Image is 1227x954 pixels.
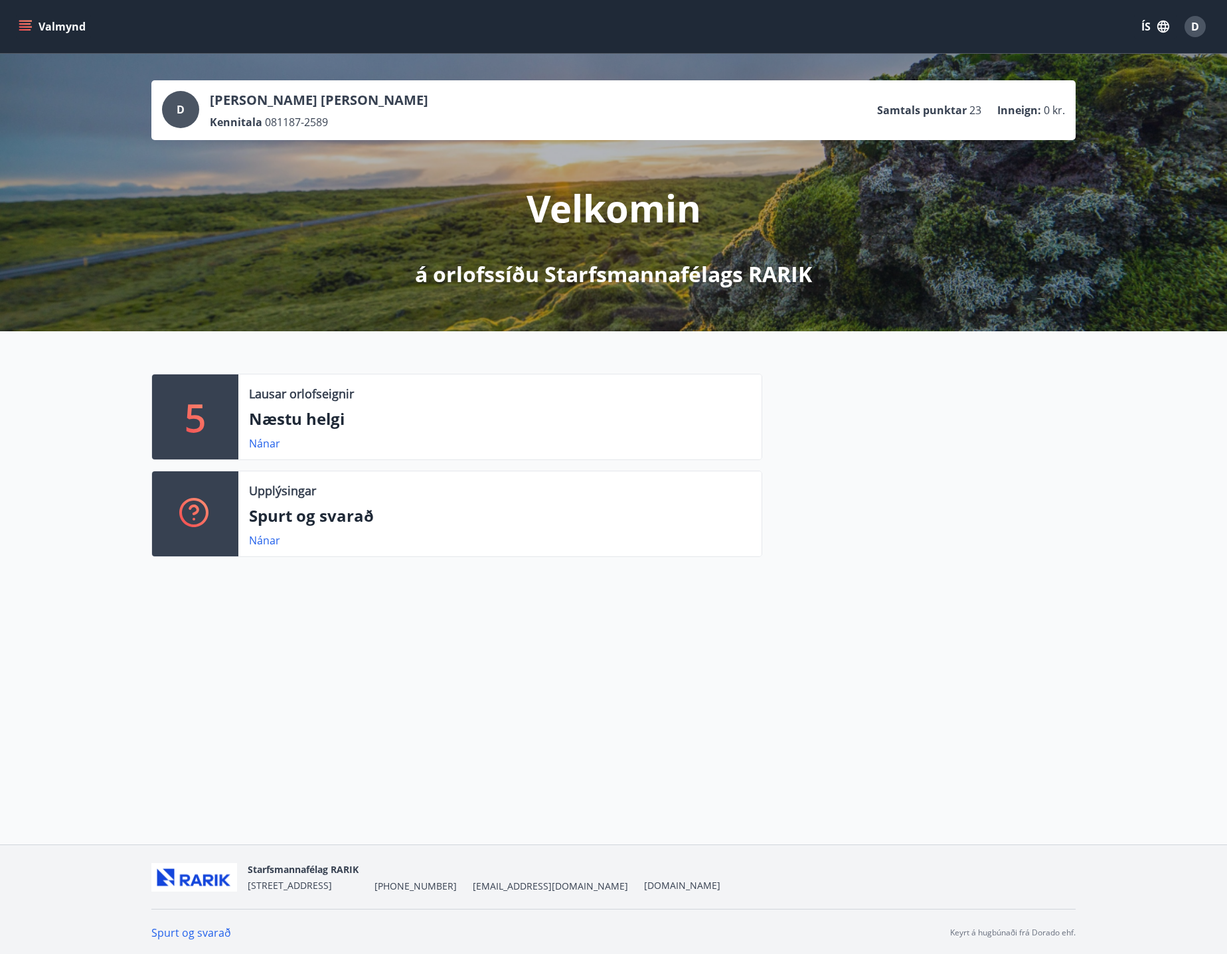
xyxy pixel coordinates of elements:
[151,925,231,940] a: Spurt og svarað
[249,533,280,548] a: Nánar
[950,927,1076,939] p: Keyrt á hugbúnaði frá Dorado ehf.
[374,880,457,893] span: [PHONE_NUMBER]
[177,102,185,117] span: D
[527,183,701,233] p: Velkomin
[265,115,328,129] span: 081187-2589
[185,392,206,442] p: 5
[1134,15,1177,39] button: ÍS
[249,505,751,527] p: Spurt og svarað
[248,863,359,876] span: Starfsmannafélag RARIK
[877,103,967,118] p: Samtals punktar
[249,385,354,402] p: Lausar orlofseignir
[249,408,751,430] p: Næstu helgi
[415,260,812,289] p: á orlofssíðu Starfsmannafélags RARIK
[997,103,1041,118] p: Inneign :
[210,91,428,110] p: [PERSON_NAME] [PERSON_NAME]
[248,879,332,892] span: [STREET_ADDRESS]
[1179,11,1211,42] button: D
[249,482,316,499] p: Upplýsingar
[1044,103,1065,118] span: 0 kr.
[16,15,91,39] button: menu
[151,863,237,892] img: ZmrgJ79bX6zJLXUGuSjrUVyxXxBt3QcBuEz7Nz1t.png
[210,115,262,129] p: Kennitala
[473,880,628,893] span: [EMAIL_ADDRESS][DOMAIN_NAME]
[249,436,280,451] a: Nánar
[969,103,981,118] span: 23
[644,879,720,892] a: [DOMAIN_NAME]
[1191,19,1199,34] span: D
